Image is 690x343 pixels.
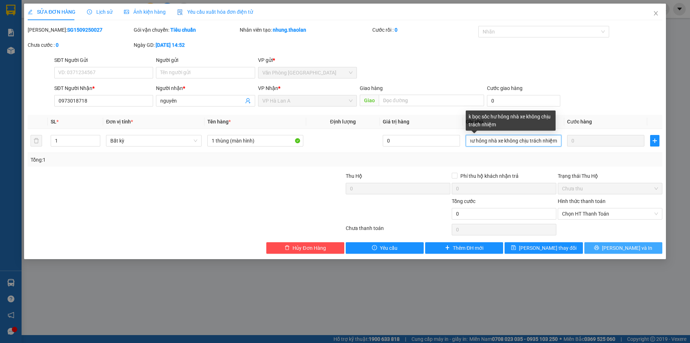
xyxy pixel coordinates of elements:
[445,245,450,251] span: plus
[262,67,353,78] span: Văn Phòng Sài Gòn
[558,172,662,180] div: Trạng thái Thu Hộ
[156,84,255,92] div: Người nhận
[124,9,129,14] span: picture
[124,9,166,15] span: Ảnh kiện hàng
[285,245,290,251] span: delete
[293,244,326,252] span: Hủy Đơn Hàng
[487,95,560,107] input: Cước giao hàng
[258,85,278,91] span: VP Nhận
[487,85,523,91] label: Cước giao hàng
[156,56,255,64] div: Người gửi
[457,172,521,180] span: Phí thu hộ khách nhận trả
[262,95,353,106] span: VP Hà Lan A
[56,42,59,48] b: 0
[360,85,383,91] span: Giao hàng
[466,110,556,131] div: k bọc sốc hư hỏng nhà xe không chịu trách nhiệm
[28,26,132,34] div: [PERSON_NAME]:
[87,9,112,15] span: Lịch sử
[258,56,357,64] div: VP gửi
[31,135,42,146] button: delete
[602,244,652,252] span: [PERSON_NAME] và In
[4,43,83,53] li: Thảo Lan
[266,242,344,254] button: deleteHủy Đơn Hàng
[4,53,83,63] li: In ngày: 16:04 15/09
[372,26,477,34] div: Cước rồi :
[653,10,659,16] span: close
[452,198,475,204] span: Tổng cước
[360,95,379,106] span: Giao
[54,84,153,92] div: SĐT Người Nhận
[207,119,231,125] span: Tên hàng
[240,26,371,34] div: Nhân viên tạo:
[453,244,483,252] span: Thêm ĐH mới
[567,135,644,146] input: 0
[207,135,303,146] input: VD: Bàn, Ghế
[31,156,266,164] div: Tổng: 1
[650,135,659,146] button: plus
[594,245,599,251] span: printer
[177,9,183,15] img: icon
[567,119,592,125] span: Cước hàng
[156,42,185,48] b: [DATE] 14:52
[28,9,75,15] span: SỬA ĐƠN HÀNG
[519,244,576,252] span: [PERSON_NAME] thay đổi
[51,119,56,125] span: SL
[170,27,196,33] b: Tiêu chuẩn
[330,119,356,125] span: Định lượng
[67,27,102,33] b: SG1509250027
[134,41,238,49] div: Ngày GD:
[28,41,132,49] div: Chưa cước :
[511,245,516,251] span: save
[562,208,658,219] span: Chọn HT Thanh Toán
[383,119,409,125] span: Giá trị hàng
[87,9,92,14] span: clock-circle
[379,95,484,106] input: Dọc đường
[273,27,306,33] b: nhung.thaolan
[395,27,397,33] b: 0
[177,9,253,15] span: Yêu cầu xuất hóa đơn điện tử
[425,242,503,254] button: plusThêm ĐH mới
[466,135,561,146] input: Ghi Chú
[346,242,424,254] button: exclamation-circleYêu cầu
[106,119,133,125] span: Đơn vị tính
[110,135,197,146] span: Bất kỳ
[28,9,33,14] span: edit
[646,4,666,24] button: Close
[134,26,238,34] div: Gói vận chuyển:
[372,245,377,251] span: exclamation-circle
[562,183,658,194] span: Chưa thu
[505,242,583,254] button: save[PERSON_NAME] thay đổi
[346,173,362,179] span: Thu Hộ
[558,198,606,204] label: Hình thức thanh toán
[463,115,564,129] th: Ghi chú
[245,98,251,104] span: user-add
[345,224,451,237] div: Chưa thanh toán
[584,242,662,254] button: printer[PERSON_NAME] và In
[650,138,659,144] span: plus
[54,56,153,64] div: SĐT Người Gửi
[380,244,397,252] span: Yêu cầu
